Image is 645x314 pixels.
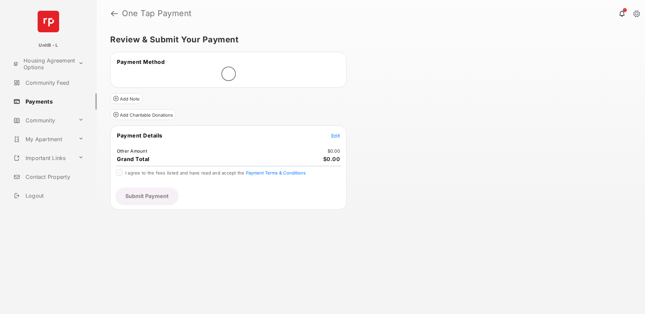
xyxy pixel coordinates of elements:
[11,188,97,204] a: Logout
[11,169,97,185] a: Contact Property
[327,148,340,154] td: $0.00
[117,156,149,162] span: Grand Total
[11,75,97,91] a: Community Feed
[117,132,163,139] span: Payment Details
[331,133,340,139] span: Edit
[331,132,340,139] button: Edit
[110,109,176,120] button: Add Charitable Donations
[39,42,58,49] p: UnitB - L
[117,58,165,65] span: Payment Method
[11,93,97,110] a: Payments
[125,170,306,175] span: I agree to the fees listed and have read and accept the
[122,9,192,17] strong: One Tap Payment
[323,156,340,162] span: $0.00
[117,148,147,154] td: Other Amount
[11,112,76,128] a: Community
[116,188,178,204] button: Submit Payment
[11,56,76,72] a: Housing Agreement Options
[11,150,76,166] a: Important Links
[38,11,59,32] img: svg+xml;base64,PHN2ZyB4bWxucz0iaHR0cDovL3d3dy53My5vcmcvMjAwMC9zdmciIHdpZHRoPSI2NCIgaGVpZ2h0PSI2NC...
[11,131,76,147] a: My Apartment
[246,170,306,175] button: I agree to the fees listed and have read and accept the
[110,36,626,44] h5: Review & Submit Your Payment
[110,93,143,104] button: Add Note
